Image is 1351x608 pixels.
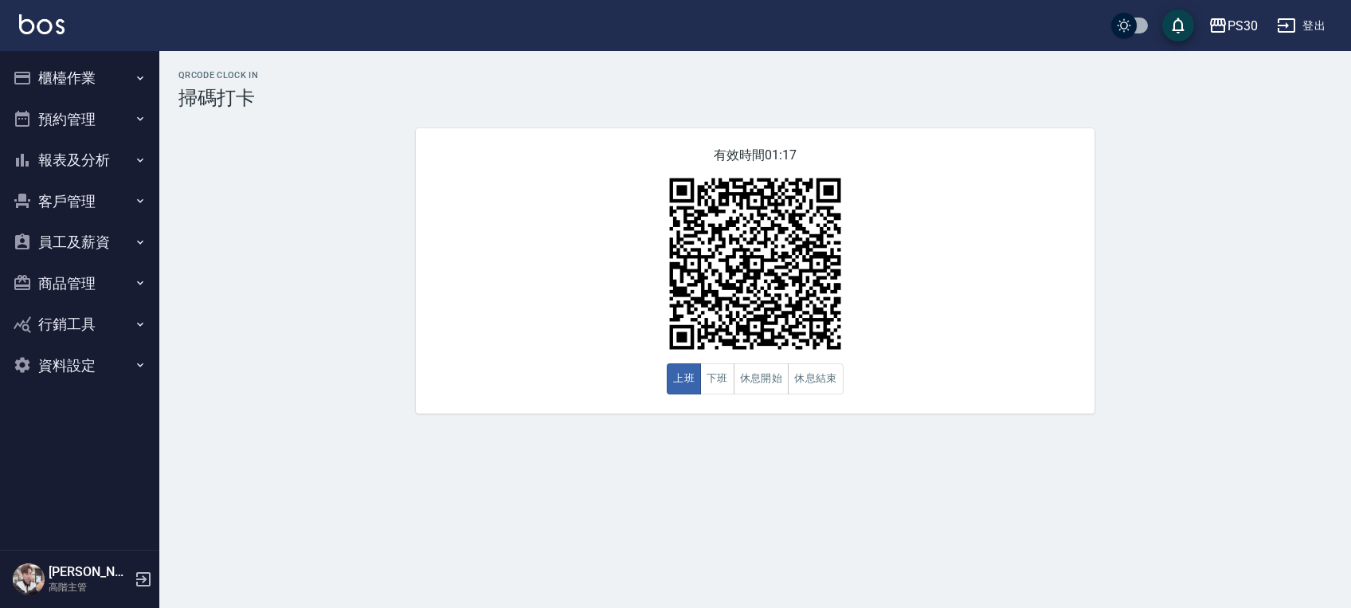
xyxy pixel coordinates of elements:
[6,57,153,99] button: 櫃檯作業
[700,363,734,394] button: 下班
[1228,16,1258,36] div: PS30
[1271,11,1332,41] button: 登出
[6,181,153,222] button: 客戶管理
[788,363,844,394] button: 休息結束
[6,222,153,263] button: 員工及薪資
[1202,10,1264,42] button: PS30
[6,345,153,386] button: 資料設定
[734,363,789,394] button: 休息開始
[6,99,153,140] button: 預約管理
[49,580,130,594] p: 高階主管
[416,128,1095,414] div: 有效時間 01:17
[6,263,153,304] button: 商品管理
[6,139,153,181] button: 報表及分析
[49,564,130,580] h5: [PERSON_NAME]
[178,70,1332,80] h2: QRcode Clock In
[178,87,1332,109] h3: 掃碼打卡
[667,363,701,394] button: 上班
[13,563,45,595] img: Person
[6,304,153,345] button: 行銷工具
[1162,10,1194,41] button: save
[19,14,65,34] img: Logo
